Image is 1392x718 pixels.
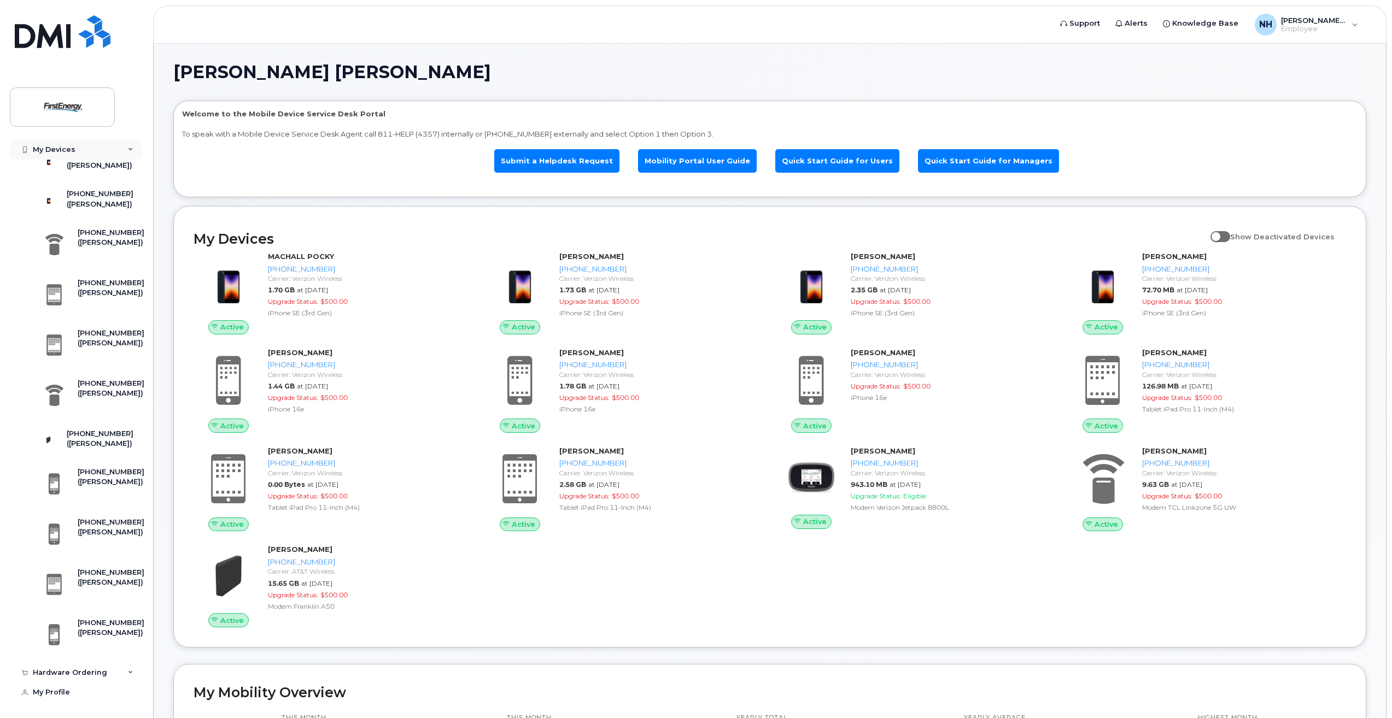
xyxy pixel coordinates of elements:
strong: MACHALL POCKY [268,252,334,261]
span: at [DATE] [1171,480,1202,489]
span: at [DATE] [297,382,328,390]
span: at [DATE] [588,286,619,294]
strong: [PERSON_NAME] [851,446,915,455]
span: Active [220,421,244,431]
span: 1.78 GB [559,382,586,390]
span: 2.58 GB [559,480,586,489]
strong: [PERSON_NAME] [851,252,915,261]
div: Modem TCL Linkzone 5G UW [1142,503,1342,512]
span: 0.00 Bytes [268,480,305,489]
div: [PHONE_NUMBER] [559,264,759,274]
div: Carrier: Verizon Wireless [851,370,1050,379]
span: $500.00 [612,492,639,500]
a: Active[PERSON_NAME][PHONE_NUMBER]Carrier: AT&T Wireless15.65 GBat [DATE]Upgrade Status:$500.00Mod... [194,544,472,627]
span: Upgrade Status: [268,591,318,599]
div: [PHONE_NUMBER] [1142,458,1342,468]
span: at [DATE] [588,382,619,390]
span: Upgrade Status: [268,492,318,500]
div: Carrier: Verizon Wireless [1142,274,1342,283]
div: Tablet iPad Pro 11-Inch (M4) [1142,404,1342,414]
span: Upgrade Status: [559,492,610,500]
div: [PHONE_NUMBER] [268,360,467,370]
div: Carrier: Verizon Wireless [268,274,467,283]
span: Active [1095,421,1118,431]
div: [PHONE_NUMBER] [1142,360,1342,370]
span: Upgrade Status: [1142,492,1192,500]
div: Carrier: Verizon Wireless [559,274,759,283]
span: Active [512,322,535,332]
strong: [PERSON_NAME] [559,348,624,357]
a: Active[PERSON_NAME][PHONE_NUMBER]Carrier: Verizon Wireless1.44 GBat [DATE]Upgrade Status:$500.00i... [194,348,472,433]
span: Upgrade Status: [268,393,318,402]
span: Active [803,322,827,332]
strong: [PERSON_NAME] [559,252,624,261]
div: Carrier: Verizon Wireless [1142,370,1342,379]
a: Active[PERSON_NAME][PHONE_NUMBER]Carrier: Verizon Wireless126.98 MBat [DATE]Upgrade Status:$500.0... [1068,348,1346,433]
div: iPhone 16e [559,404,759,414]
a: Active[PERSON_NAME][PHONE_NUMBER]Carrier: Verizon Wireless2.35 GBat [DATE]Upgrade Status:$500.00i... [776,251,1055,334]
div: [PHONE_NUMBER] [559,458,759,468]
div: iPhone 16e [268,404,467,414]
a: Mobility Portal User Guide [638,149,757,173]
span: $500.00 [320,492,348,500]
span: 126.98 MB [1142,382,1179,390]
span: at [DATE] [588,480,619,489]
div: [PHONE_NUMBER] [851,264,1050,274]
span: $500.00 [1195,492,1222,500]
span: Eligible [903,492,926,500]
span: Upgrade Status: [559,297,610,305]
a: Submit a Helpdesk Request [494,149,619,173]
span: [PERSON_NAME] [PERSON_NAME] [173,64,491,80]
a: Active[PERSON_NAME][PHONE_NUMBER]Carrier: Verizon Wireless9.63 GBat [DATE]Upgrade Status:$500.00M... [1068,446,1346,531]
strong: [PERSON_NAME] [268,348,332,357]
span: Active [1095,322,1118,332]
div: Carrier: Verizon Wireless [851,274,1050,283]
span: 15.65 GB [268,579,299,587]
a: Active[PERSON_NAME][PHONE_NUMBER]Carrier: Verizon Wireless72.70 MBat [DATE]Upgrade Status:$500.00... [1068,251,1346,334]
img: image20231002-3703462-1angbar.jpeg [785,257,838,309]
div: Carrier: Verizon Wireless [268,468,467,478]
span: Upgrade Status: [851,382,901,390]
div: iPhone 16e [851,393,1050,402]
div: [PHONE_NUMBER] [268,458,467,468]
span: at [DATE] [880,286,911,294]
div: [PHONE_NUMBER] [851,458,1050,468]
span: $500.00 [612,393,639,402]
span: Upgrade Status: [851,297,901,305]
div: iPhone SE (3rd Gen) [851,308,1050,317]
span: 1.70 GB [268,286,295,294]
a: Active[PERSON_NAME][PHONE_NUMBER]Carrier: Verizon Wireless943.10 MBat [DATE]Upgrade Status:Eligib... [776,446,1055,529]
strong: [PERSON_NAME] [559,446,624,455]
a: Active[PERSON_NAME][PHONE_NUMBER]Carrier: Verizon Wireless0.00 Bytesat [DATE]Upgrade Status:$500.... [194,446,472,531]
img: image20231002-3703462-1angbar.jpeg [494,257,546,309]
div: Carrier: Verizon Wireless [851,468,1050,478]
span: $500.00 [1195,393,1222,402]
span: 1.73 GB [559,286,586,294]
span: 72.70 MB [1142,286,1174,294]
h2: My Devices [194,231,1205,247]
span: 943.10 MB [851,480,887,489]
span: 9.63 GB [1142,480,1169,489]
div: Carrier: Verizon Wireless [1142,468,1342,478]
span: Upgrade Status: [559,393,610,402]
div: iPhone SE (3rd Gen) [268,308,467,317]
div: [PHONE_NUMBER] [559,360,759,370]
span: 2.35 GB [851,286,878,294]
div: Carrier: AT&T Wireless [268,567,467,576]
span: Upgrade Status: [1142,297,1192,305]
span: $500.00 [320,297,348,305]
strong: [PERSON_NAME] [1142,348,1207,357]
div: [PHONE_NUMBER] [268,557,467,567]
span: Show Deactivated Devices [1230,232,1335,241]
span: Active [220,322,244,332]
img: image20231002-3703462-zs44o9.jpeg [785,451,838,504]
span: Active [512,421,535,431]
span: Upgrade Status: [1142,393,1192,402]
div: Carrier: Verizon Wireless [559,468,759,478]
span: Active [512,519,535,529]
a: ActiveMACHALL POCKY[PHONE_NUMBER]Carrier: Verizon Wireless1.70 GBat [DATE]Upgrade Status:$500.00i... [194,251,472,334]
iframe: Messenger Launcher [1344,670,1384,710]
span: $500.00 [320,591,348,599]
a: Active[PERSON_NAME][PHONE_NUMBER]Carrier: Verizon Wireless1.78 GBat [DATE]Upgrade Status:$500.00i... [485,348,763,433]
span: at [DATE] [1177,286,1208,294]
